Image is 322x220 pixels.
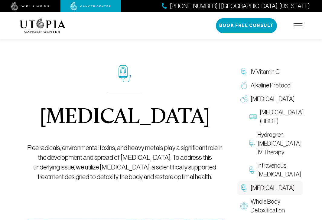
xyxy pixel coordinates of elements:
span: Alkaline Protocol [251,81,291,90]
button: Book Free Consult [216,18,277,33]
a: [MEDICAL_DATA] [237,92,303,106]
img: icon [119,65,131,82]
a: [PHONE_NUMBER] | [GEOGRAPHIC_DATA], [US_STATE] [162,2,310,11]
img: wellness [11,2,49,11]
span: [MEDICAL_DATA] [251,184,295,192]
a: Hydrogren [MEDICAL_DATA] IV Therapy [246,128,303,159]
a: [MEDICAL_DATA] (HBOT) [246,106,303,128]
img: icon-hamburger [294,23,303,28]
a: Whole Body Detoxification [237,195,303,217]
a: Alkaline Protocol [237,79,303,92]
a: [MEDICAL_DATA] [237,181,303,195]
span: Hydrogren [MEDICAL_DATA] IV Therapy [258,130,302,156]
a: IV Vitamin C [237,65,303,79]
span: IV Vitamin C [251,67,279,76]
span: Whole Body Detoxification [251,197,300,215]
img: Whole Body Detoxification [240,202,248,210]
img: logo [20,18,65,33]
span: [MEDICAL_DATA] (HBOT) [260,108,304,126]
img: Hyperbaric Oxygen Therapy (HBOT) [249,113,257,120]
p: Free radicals, environmental toxins, and heavy metals play a significant role in the development ... [27,143,223,182]
img: Alkaline Protocol [240,82,248,89]
img: IV Vitamin C [240,68,248,75]
span: Intravenous [MEDICAL_DATA] [257,161,301,179]
span: [MEDICAL_DATA] [251,95,295,103]
img: Intravenous Ozone Therapy [249,166,255,174]
img: cancer center [70,2,111,11]
img: Hydrogren Peroxide IV Therapy [249,140,255,147]
a: Intravenous [MEDICAL_DATA] [246,159,303,181]
h1: [MEDICAL_DATA] [40,107,210,129]
span: [PHONE_NUMBER] | [GEOGRAPHIC_DATA], [US_STATE] [170,2,310,11]
img: Chelation Therapy [240,184,248,192]
img: Oxygen Therapy [240,95,248,103]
